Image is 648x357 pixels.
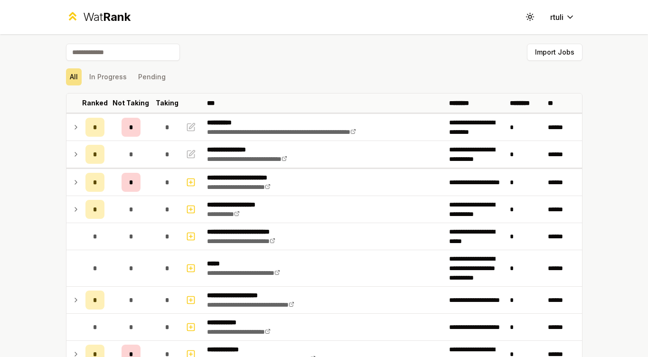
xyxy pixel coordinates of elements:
[527,44,582,61] button: Import Jobs
[550,11,563,23] span: rtuli
[66,9,131,25] a: WatRank
[156,98,178,108] p: Taking
[83,9,131,25] div: Wat
[543,9,582,26] button: rtuli
[103,10,131,24] span: Rank
[82,98,108,108] p: Ranked
[85,68,131,85] button: In Progress
[134,68,169,85] button: Pending
[66,68,82,85] button: All
[113,98,149,108] p: Not Taking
